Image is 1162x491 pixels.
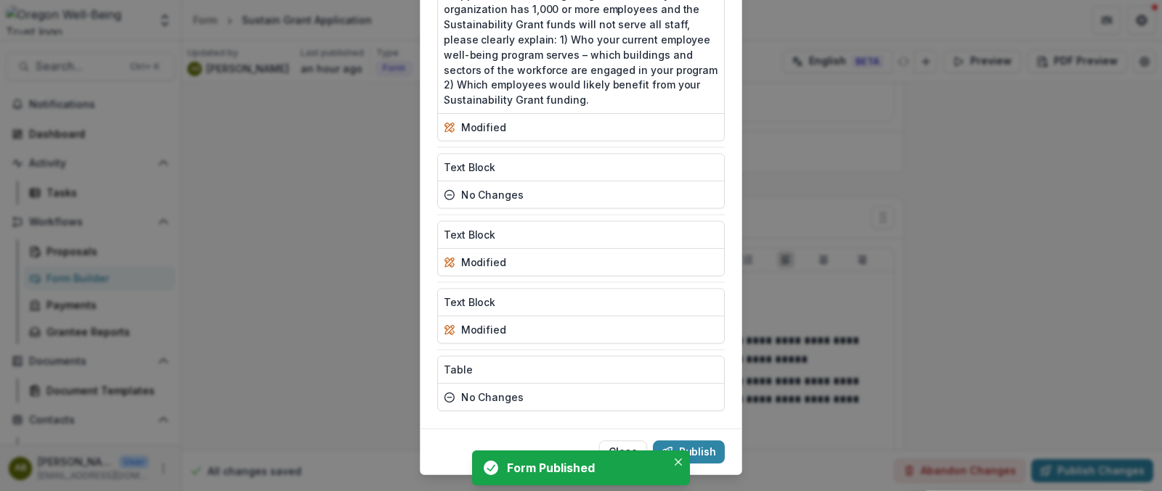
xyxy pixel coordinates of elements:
button: Close [670,453,687,471]
button: Close [599,440,647,463]
p: Text Block [444,294,495,310]
p: Text Block [444,227,495,242]
button: Publish [653,440,725,463]
p: modified [461,120,506,135]
p: modified [461,322,506,337]
p: no changes [461,187,524,202]
p: modified [461,255,506,270]
p: Table [444,362,473,377]
div: Form Published [507,459,661,476]
p: Text Block [444,160,495,175]
p: no changes [461,389,524,405]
